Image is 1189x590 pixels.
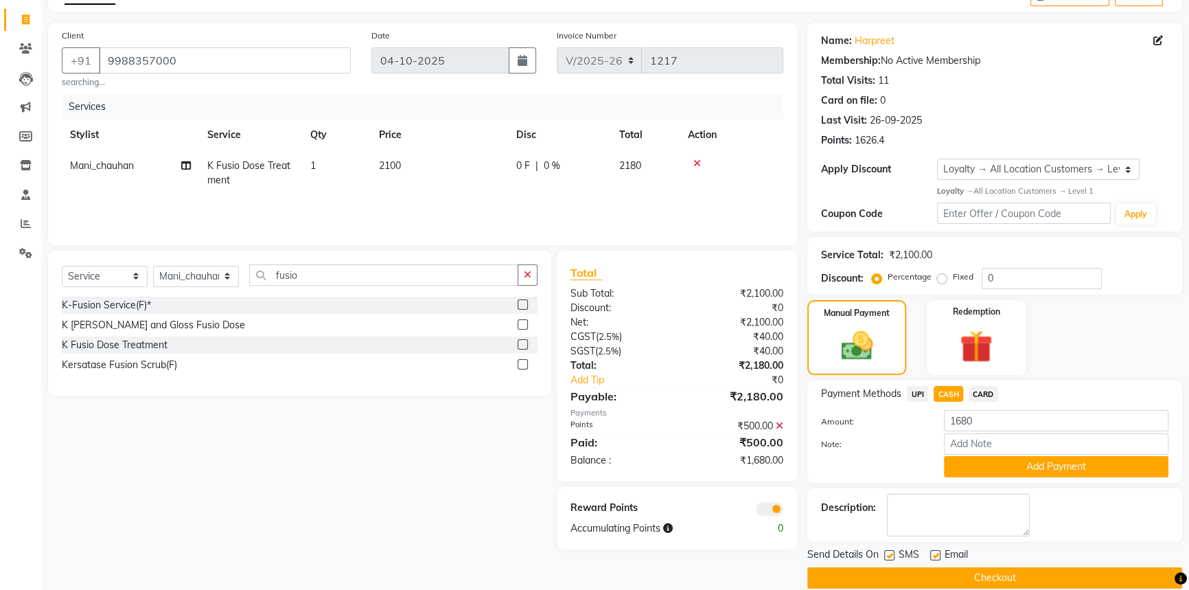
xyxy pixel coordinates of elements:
span: Total [570,266,602,280]
img: _gift.svg [949,326,1003,367]
span: Send Details On [807,547,879,565]
input: Add Note [944,433,1168,455]
div: Paid: [560,434,677,451]
th: Total [611,120,680,150]
span: CASH [934,386,963,402]
div: ₹2,100.00 [677,315,794,330]
label: Date [371,30,390,42]
div: ₹2,180.00 [677,388,794,405]
div: Discount: [560,301,677,315]
button: Apply [1116,204,1155,225]
div: K Fusio Dose Treatment [62,338,168,352]
div: Description: [821,501,876,515]
div: Coupon Code [821,207,937,221]
span: Payment Methods [821,387,901,401]
div: Apply Discount [821,162,937,177]
div: Points: [821,133,852,148]
span: 2100 [379,159,401,172]
input: Enter Offer / Coupon Code [937,203,1111,224]
div: Kersatase Fusion Scrub(F) [62,358,177,372]
img: _cash.svg [831,328,883,364]
span: UPI [907,386,928,402]
div: ₹500.00 [677,434,794,451]
div: Total Visits: [821,73,875,88]
input: Search by Name/Mobile/Email/Code [99,47,351,73]
a: Harpreet [855,34,894,48]
input: Amount [944,410,1168,431]
div: ₹1,680.00 [677,453,794,468]
label: Invoice Number [557,30,616,42]
strong: Loyalty → [937,186,973,196]
span: CARD [969,386,998,402]
span: 0 % [544,159,560,173]
div: All Location Customers → Level 1 [937,185,1168,197]
div: 1626.4 [855,133,884,148]
span: K Fusio Dose Treatment [207,159,290,186]
div: K [PERSON_NAME] and Gloss Fusio Dose [62,318,245,332]
div: 0 [880,93,886,108]
span: 2.5% [599,331,619,342]
th: Price [371,120,508,150]
div: Name: [821,34,852,48]
div: Sub Total: [560,286,677,301]
span: 1 [310,159,316,172]
div: Points [560,419,677,433]
input: Search or Scan [249,264,518,286]
span: SGST [570,345,595,357]
div: ₹40.00 [677,330,794,344]
div: Accumulating Points [560,521,736,536]
span: | [535,159,538,173]
div: Payable: [560,388,677,405]
span: Mani_chauhan [70,159,134,172]
div: ₹2,180.00 [677,359,794,373]
div: Last Visit: [821,113,867,128]
th: Disc [508,120,611,150]
div: Payments [570,407,784,419]
div: Net: [560,315,677,330]
div: ( ) [560,344,677,359]
div: 26-09-2025 [870,113,922,128]
div: Membership: [821,54,881,68]
label: Amount: [811,416,934,428]
th: Qty [302,120,371,150]
div: Card on file: [821,93,877,108]
button: +91 [62,47,100,73]
span: Email [945,547,968,565]
div: Service Total: [821,248,884,262]
div: ₹2,100.00 [677,286,794,301]
div: No Active Membership [821,54,1168,68]
span: 2180 [619,159,641,172]
span: SMS [899,547,919,565]
div: Total: [560,359,677,373]
span: CGST [570,330,596,343]
div: K-Fusion Service(F)* [62,298,151,313]
div: 0 [735,521,794,536]
th: Action [680,120,783,150]
button: Add Payment [944,456,1168,477]
label: Redemption [953,306,1000,318]
th: Service [199,120,302,150]
div: ( ) [560,330,677,344]
div: ₹40.00 [677,344,794,359]
a: Add Tip [560,373,697,387]
div: 11 [878,73,889,88]
label: Fixed [953,271,973,283]
label: Note: [811,438,934,451]
div: Reward Points [560,501,677,516]
div: Discount: [821,271,864,286]
div: ₹0 [696,373,794,387]
th: Stylist [62,120,199,150]
div: ₹2,100.00 [889,248,932,262]
span: 0 F [516,159,530,173]
label: Manual Payment [824,307,890,319]
label: Client [62,30,84,42]
button: Checkout [807,567,1182,589]
div: ₹500.00 [677,419,794,433]
div: Services [63,94,794,120]
div: ₹0 [677,301,794,315]
span: 2.5% [598,345,619,356]
div: Balance : [560,453,677,468]
label: Percentage [888,271,932,283]
small: searching... [62,76,351,89]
